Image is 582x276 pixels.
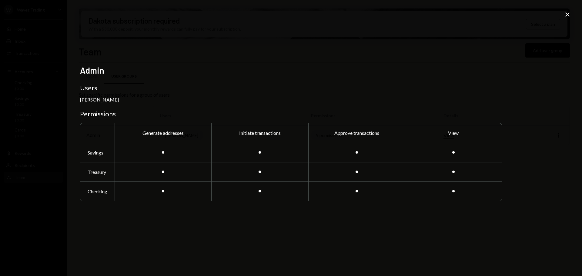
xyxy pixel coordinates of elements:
[405,123,502,143] div: View
[80,97,119,102] div: [PERSON_NAME]
[80,162,115,181] div: Treasury
[80,181,115,201] div: Checking
[308,123,405,143] div: Approve transactions
[80,110,502,118] h3: Permissions
[211,123,308,143] div: Initiate transactions
[80,143,115,162] div: Savings
[80,65,502,76] h2: Admin
[115,123,211,143] div: Generate addresses
[80,84,502,92] h3: Users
